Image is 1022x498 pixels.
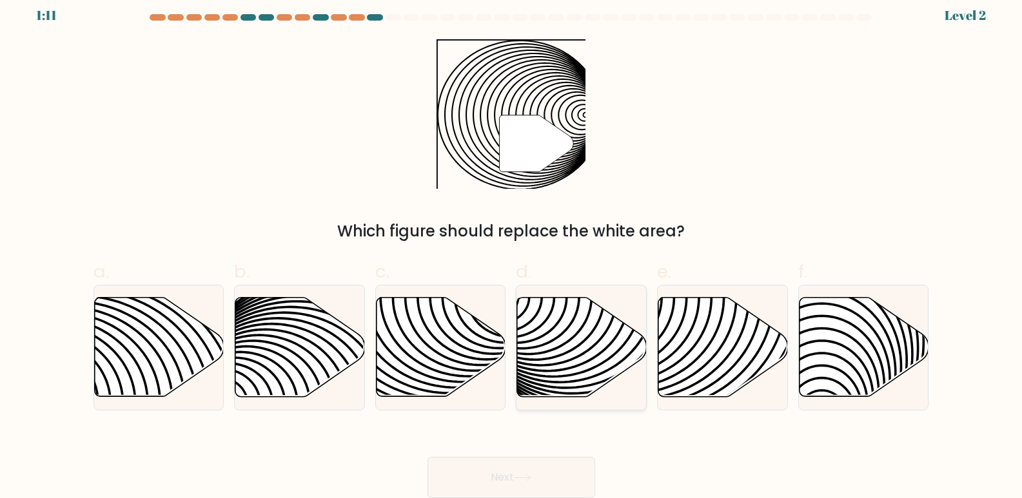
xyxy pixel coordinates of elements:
div: Level 2 [945,6,986,25]
span: f. [798,259,807,284]
span: e. [657,259,671,284]
span: b. [234,259,250,284]
span: d. [516,259,531,284]
div: 1:11 [36,6,57,25]
span: a. [93,259,109,284]
span: c. [375,259,389,284]
div: Which figure should replace the white area? [101,220,921,243]
g: " [499,115,573,172]
button: Next [427,457,595,498]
